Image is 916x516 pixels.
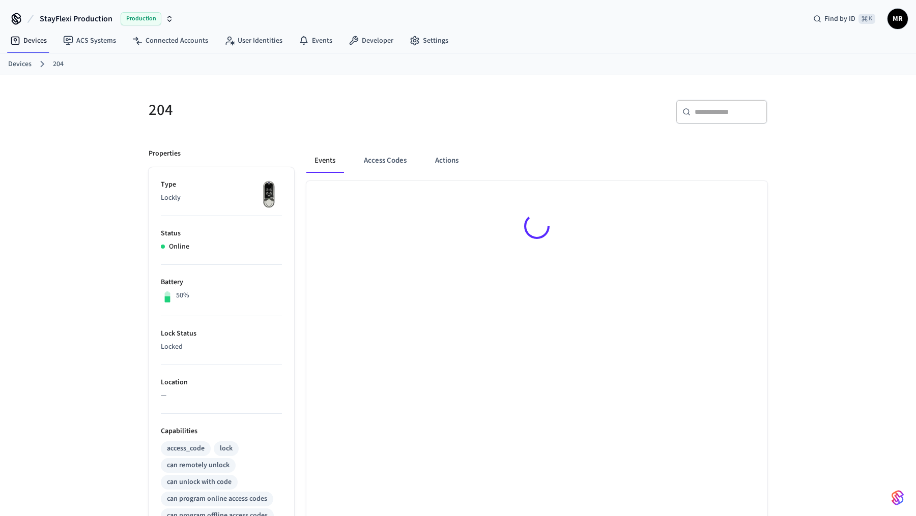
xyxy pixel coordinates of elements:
[40,13,112,25] span: StayFlexi Production
[161,228,282,239] p: Status
[256,179,282,210] img: Lockly Vision Lock, Front
[427,148,467,173] button: Actions
[216,32,291,50] a: User Identities
[161,193,282,203] p: Lockly
[149,100,452,120] h5: 204
[306,148,767,173] div: ant example
[167,460,230,471] div: can remotely unlock
[306,148,343,173] button: Events
[2,32,55,50] a: Devices
[55,32,124,50] a: ACS Systems
[121,12,161,25] span: Production
[8,59,32,70] a: Devices
[889,10,907,28] span: MR
[888,9,908,29] button: MR
[356,148,415,173] button: Access Codes
[892,490,904,506] img: SeamLogoGradient.69752ec5.svg
[161,342,282,352] p: Locked
[161,426,282,437] p: Capabilities
[161,377,282,388] p: Location
[149,148,181,159] p: Properties
[167,477,232,488] div: can unlock with code
[220,443,233,454] div: lock
[824,14,855,24] span: Find by ID
[858,14,875,24] span: ⌘ K
[161,277,282,288] p: Battery
[161,179,282,190] p: Type
[167,443,205,454] div: access_code
[161,390,282,401] p: —
[167,494,267,504] div: can program online access codes
[805,10,883,28] div: Find by ID⌘ K
[176,290,189,301] p: 50%
[291,32,340,50] a: Events
[161,328,282,339] p: Lock Status
[402,32,456,50] a: Settings
[53,59,64,70] a: 204
[340,32,402,50] a: Developer
[169,241,189,252] p: Online
[124,32,216,50] a: Connected Accounts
